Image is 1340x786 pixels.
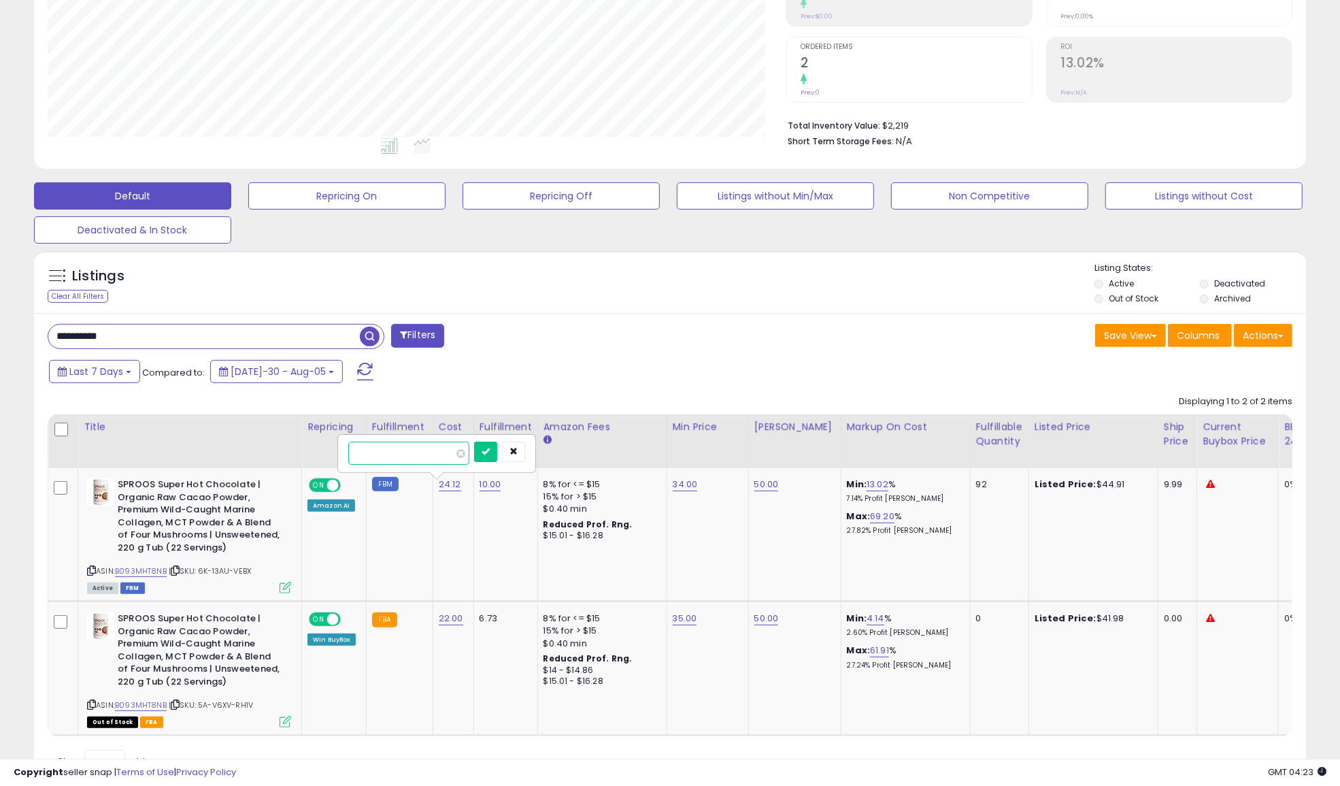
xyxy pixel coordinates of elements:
[307,634,356,646] div: Win BuyBox
[1095,324,1166,347] button: Save View
[339,614,361,625] span: OFF
[1035,420,1152,434] div: Listed Price
[801,12,833,20] small: Prev: $0.00
[115,700,167,711] a: B093MHT8NB
[372,477,399,491] small: FBM
[391,324,444,348] button: Filters
[87,612,114,640] img: 41hBkxOCy4L._SL40_.jpg
[1168,324,1232,347] button: Columns
[847,526,960,536] p: 27.82% Profit [PERSON_NAME]
[1177,329,1220,342] span: Columns
[87,717,138,728] span: All listings that are currently out of stock and unavailable for purchase on Amazon
[1214,278,1265,289] label: Deactivated
[1109,293,1158,304] label: Out of Stock
[34,182,231,210] button: Default
[1109,278,1134,289] label: Active
[58,755,156,768] span: Show: entries
[1061,55,1292,73] h2: 13.02%
[176,766,236,779] a: Privacy Policy
[480,612,527,625] div: 6.73
[372,420,427,434] div: Fulfillment
[543,478,656,491] div: 8% for <= $15
[49,360,140,383] button: Last 7 Days
[87,478,114,506] img: 41hBkxOCy4L._SL40_.jpg
[847,644,871,657] b: Max:
[1061,12,1094,20] small: Prev: 0.00%
[1035,478,1096,491] b: Listed Price:
[14,766,63,779] strong: Copyright
[14,766,236,779] div: seller snap | |
[543,434,552,446] small: Amazon Fees.
[480,478,501,491] a: 10.00
[72,267,124,286] h5: Listings
[847,478,960,504] div: %
[310,614,327,625] span: ON
[801,44,1032,51] span: Ordered Items
[847,661,960,670] p: 27.24% Profit [PERSON_NAME]
[115,566,167,577] a: B093MHT8NB
[439,612,463,625] a: 22.00
[1284,612,1329,625] div: 0%
[673,420,743,434] div: Min Price
[116,766,174,779] a: Terms of Use
[142,366,205,379] span: Compared to:
[210,360,343,383] button: [DATE]-30 - Aug-05
[801,55,1032,73] h2: 2
[847,494,960,504] p: 7.14% Profit [PERSON_NAME]
[543,530,656,542] div: $15.01 - $16.28
[118,478,283,557] b: SPROOS Super Hot Chocolate | Organic Raw Cacao Powder, Premium Wild-Caught Marine Collagen, MCT P...
[1035,612,1096,625] b: Listed Price:
[439,478,461,491] a: 24.12
[847,420,965,434] div: Markup on Cost
[976,420,1023,448] div: Fulfillable Quantity
[84,420,296,434] div: Title
[231,365,326,378] span: [DATE]-30 - Aug-05
[339,480,361,491] span: OFF
[847,510,871,523] b: Max:
[847,644,960,670] div: %
[1105,182,1303,210] button: Listings without Cost
[1035,478,1148,491] div: $44.91
[310,480,327,491] span: ON
[847,510,960,536] div: %
[1061,44,1292,51] span: ROI
[543,612,656,625] div: 8% for <= $15
[1284,420,1334,448] div: BB Share 24h.
[847,612,960,638] div: %
[1214,293,1251,304] label: Archived
[788,116,1282,133] li: $2,219
[140,717,163,728] span: FBA
[307,500,355,512] div: Amazon AI
[543,653,633,664] b: Reduced Prof. Rng.
[248,182,446,210] button: Repricing On
[120,583,145,594] span: FBM
[1061,88,1088,97] small: Prev: N/A
[169,700,253,710] span: | SKU: 5A-V6XV-RH1V
[543,503,656,515] div: $0.40 min
[976,478,1018,491] div: 92
[543,676,656,687] div: $15.01 - $16.28
[870,510,894,523] a: 69.20
[841,414,970,468] th: The percentage added to the cost of goods (COGS) that forms the calculator for Min & Max prices.
[896,135,912,148] span: N/A
[1094,262,1306,275] p: Listing States:
[976,612,1018,625] div: 0
[439,420,468,434] div: Cost
[307,420,361,434] div: Repricing
[1234,324,1292,347] button: Actions
[372,612,397,627] small: FBA
[754,420,835,434] div: [PERSON_NAME]
[1164,478,1186,491] div: 9.99
[891,182,1088,210] button: Non Competitive
[543,491,656,503] div: 15% for > $15
[87,478,291,592] div: ASIN:
[1203,420,1273,448] div: Current Buybox Price
[48,290,108,303] div: Clear All Filters
[788,135,894,147] b: Short Term Storage Fees:
[543,625,656,637] div: 15% for > $15
[1164,612,1186,625] div: 0.00
[847,612,867,625] b: Min:
[1035,612,1148,625] div: $41.98
[543,420,661,434] div: Amazon Fees
[34,216,231,244] button: Deactivated & In Stock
